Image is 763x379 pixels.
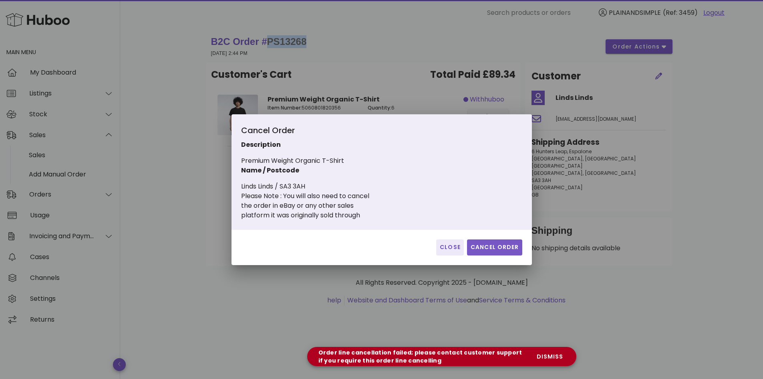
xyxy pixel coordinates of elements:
[439,243,461,251] span: Close
[314,349,530,365] div: Order line cancellation failed; please contact customer support if you require this order line ca...
[470,243,519,251] span: Cancel Order
[529,349,570,365] button: dismiss
[536,353,563,361] span: dismiss
[241,124,421,220] div: Premium Weight Organic T-Shirt Linds Linds / SA3 3AH
[241,166,421,175] p: Name / Postcode
[241,191,421,220] div: Please Note : You will also need to cancel the order in eBay or any other sales platform it was o...
[241,140,421,150] p: Description
[436,239,464,255] button: Close
[467,239,522,255] button: Cancel Order
[241,124,421,140] div: Cancel Order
